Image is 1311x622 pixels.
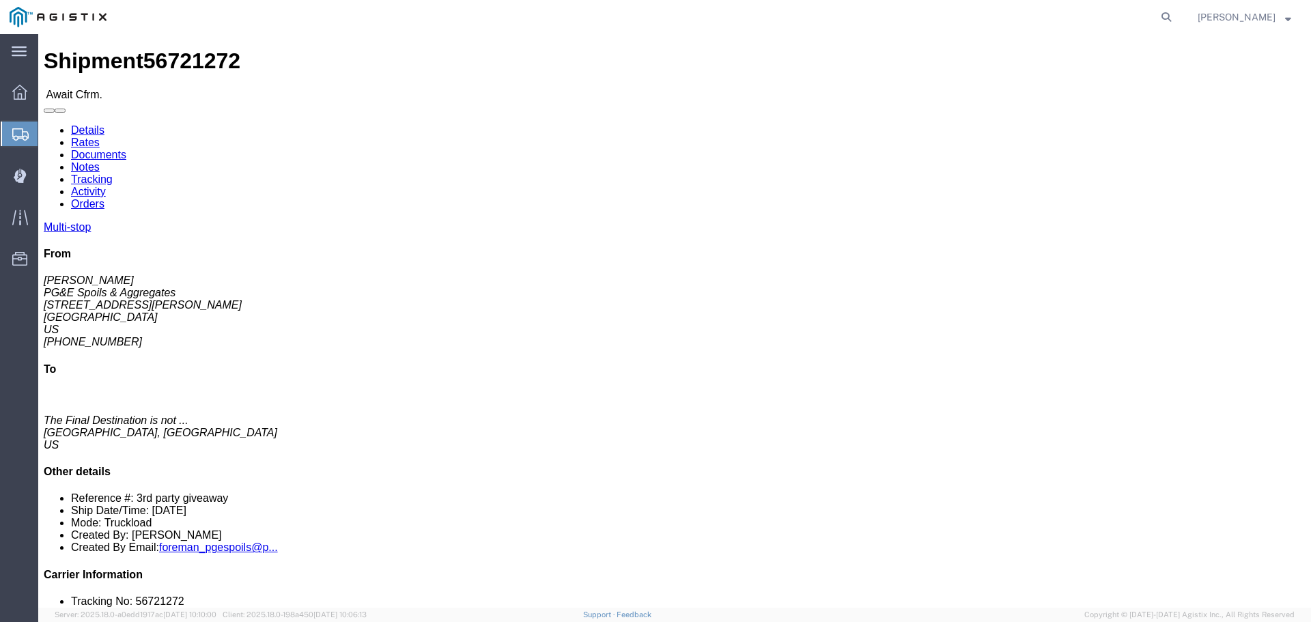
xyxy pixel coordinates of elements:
button: [PERSON_NAME] [1197,9,1292,25]
a: Feedback [617,610,651,619]
span: [DATE] 10:06:13 [313,610,367,619]
a: Support [583,610,617,619]
img: logo [10,7,107,27]
span: Client: 2025.18.0-198a450 [223,610,367,619]
span: Lorretta Ayala [1198,10,1275,25]
span: [DATE] 10:10:00 [163,610,216,619]
iframe: FS Legacy Container [38,34,1311,608]
span: Server: 2025.18.0-a0edd1917ac [55,610,216,619]
span: Copyright © [DATE]-[DATE] Agistix Inc., All Rights Reserved [1084,609,1295,621]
